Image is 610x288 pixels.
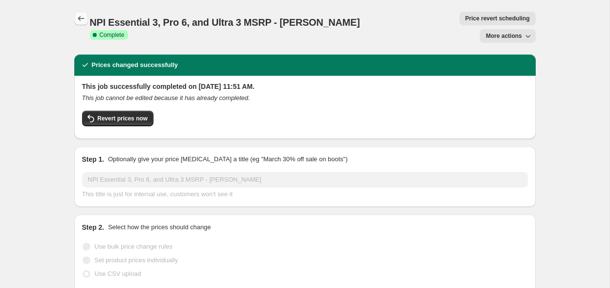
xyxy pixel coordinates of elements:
input: 30% off holiday sale [82,172,528,187]
button: Price change jobs [74,12,88,25]
span: Revert prices now [98,115,148,122]
span: More actions [486,32,522,40]
button: More actions [480,29,535,43]
p: Optionally give your price [MEDICAL_DATA] a title (eg "March 30% off sale on boots") [108,154,347,164]
h2: This job successfully completed on [DATE] 11:51 AM. [82,82,528,91]
span: Use bulk price change rules [95,243,172,250]
span: NPI Essential 3, Pro 6, and Ultra 3 MSRP - [PERSON_NAME] [90,17,360,28]
h2: Step 2. [82,222,104,232]
span: Set product prices individually [95,256,178,264]
span: Complete [100,31,124,39]
button: Revert prices now [82,111,153,126]
h2: Prices changed successfully [92,60,178,70]
span: Use CSV upload [95,270,141,277]
button: Price revert scheduling [459,12,536,25]
h2: Step 1. [82,154,104,164]
span: This title is just for internal use, customers won't see it [82,190,233,198]
p: Select how the prices should change [108,222,211,232]
span: Price revert scheduling [465,15,530,22]
i: This job cannot be edited because it has already completed. [82,94,250,102]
